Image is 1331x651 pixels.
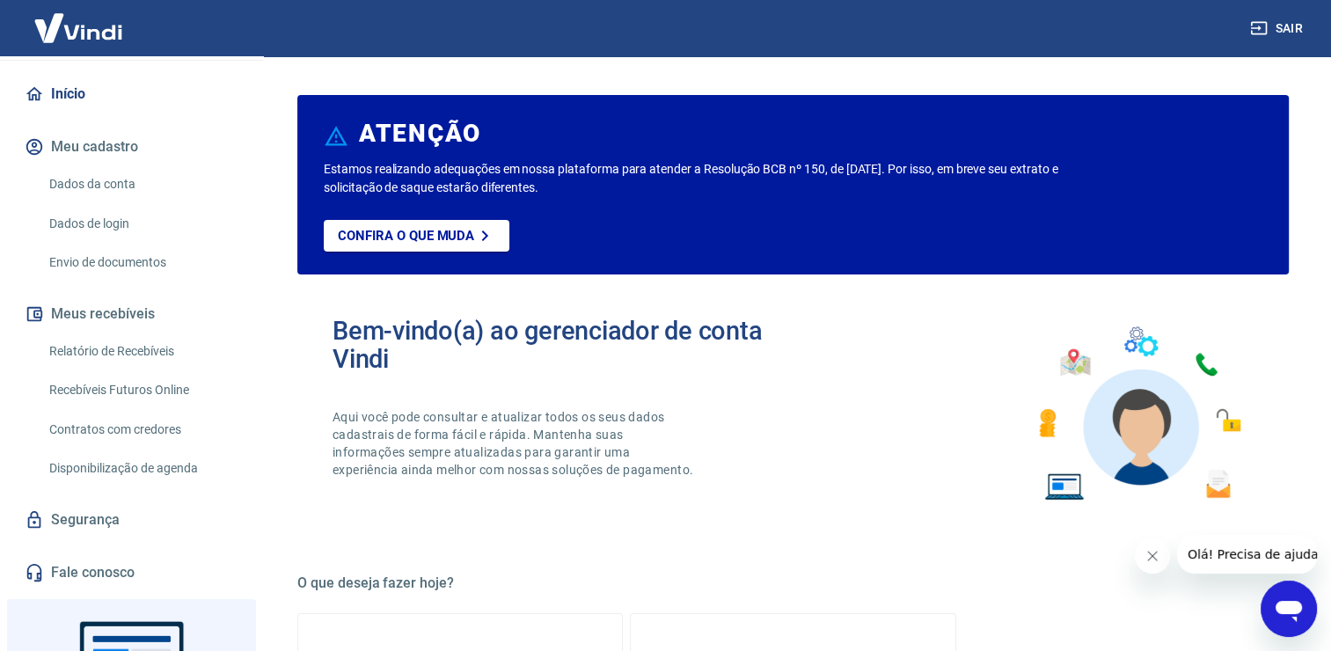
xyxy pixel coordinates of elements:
a: Relatório de Recebíveis [42,333,242,369]
p: Estamos realizando adequações em nossa plataforma para atender a Resolução BCB nº 150, de [DATE].... [324,160,1075,197]
img: Imagem de um avatar masculino com diversos icones exemplificando as funcionalidades do gerenciado... [1023,317,1254,511]
a: Recebíveis Futuros Online [42,372,242,408]
a: Contratos com credores [42,412,242,448]
a: Dados de login [42,206,242,242]
button: Meus recebíveis [21,295,242,333]
h6: ATENÇÃO [359,125,481,143]
iframe: Botão para abrir a janela de mensagens [1261,581,1317,637]
a: Segurança [21,501,242,539]
h2: Bem-vindo(a) ao gerenciador de conta Vindi [333,317,793,373]
a: Disponibilização de agenda [42,450,242,486]
a: Confira o que muda [324,220,509,252]
button: Sair [1247,12,1310,45]
button: Meu cadastro [21,128,242,166]
p: Confira o que muda [338,228,474,244]
img: Vindi [21,1,135,55]
span: Olá! Precisa de ajuda? [11,12,148,26]
h5: O que deseja fazer hoje? [297,574,1289,592]
a: Dados da conta [42,166,242,202]
a: Início [21,75,242,113]
p: Aqui você pode consultar e atualizar todos os seus dados cadastrais de forma fácil e rápida. Mant... [333,408,697,479]
iframe: Mensagem da empresa [1177,535,1317,574]
a: Envio de documentos [42,245,242,281]
a: Fale conosco [21,553,242,592]
iframe: Fechar mensagem [1135,538,1170,574]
